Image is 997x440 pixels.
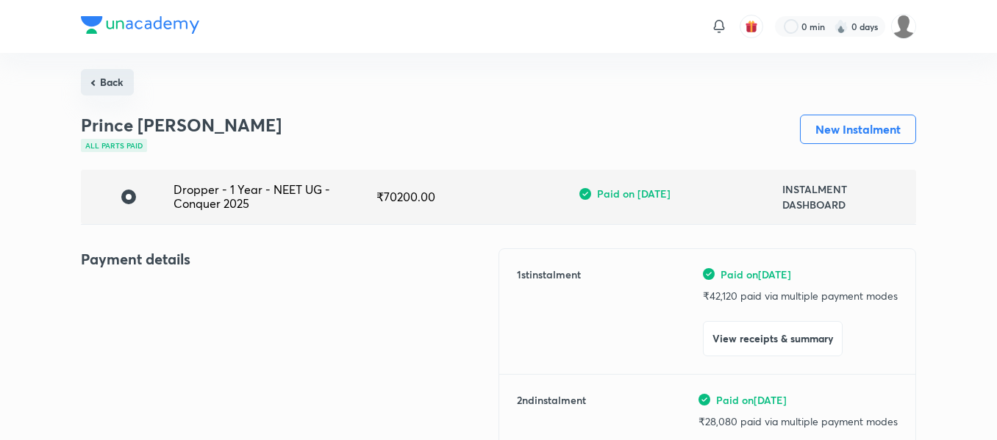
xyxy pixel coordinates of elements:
img: green-tick [579,188,591,200]
p: ₹ 42,120 paid via multiple payment modes [703,288,898,303]
img: avatar [745,20,758,33]
a: Company Logo [81,16,199,37]
img: green-tick [703,268,715,280]
button: View receipts & summary [703,321,843,356]
img: streak [834,19,848,34]
div: All parts paid [81,139,147,152]
div: ₹ 70200.00 [376,190,579,203]
img: green-tick [698,394,710,405]
img: Devadarshan M [891,14,916,39]
button: avatar [740,15,763,38]
p: ₹ 28,080 paid via multiple payment modes [698,414,898,429]
button: Back [81,69,134,95]
span: Paid on [DATE] [716,392,787,408]
h6: INSTALMENT DASHBOARD [782,181,904,212]
div: Dropper - 1 Year - NEET UG - Conquer 2025 [174,183,376,210]
img: Company Logo [81,16,199,34]
span: Paid on [DATE] [597,186,671,201]
h6: 1 st instalment [517,267,581,356]
button: New Instalment [800,115,916,144]
span: Paid on [DATE] [721,267,791,282]
h4: Payment details [81,248,498,270]
h3: Prince [PERSON_NAME] [81,115,282,136]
